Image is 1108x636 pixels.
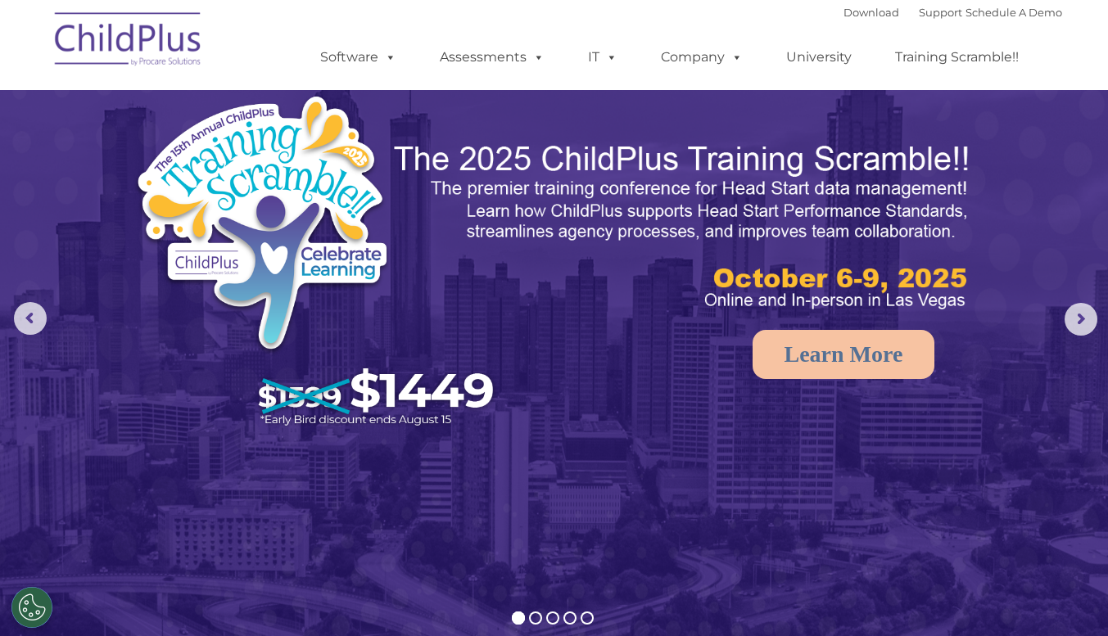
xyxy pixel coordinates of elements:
iframe: Chat Widget [840,459,1108,636]
a: Assessments [423,41,561,74]
a: University [770,41,868,74]
a: Company [644,41,759,74]
a: Schedule A Demo [966,6,1062,19]
a: IT [572,41,634,74]
img: ChildPlus by Procare Solutions [47,1,210,83]
font: | [843,6,1062,19]
a: Software [304,41,413,74]
button: Cookies Settings [11,587,52,628]
a: Learn More [753,330,935,379]
a: Support [919,6,962,19]
a: Training Scramble!! [879,41,1035,74]
a: Download [843,6,899,19]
